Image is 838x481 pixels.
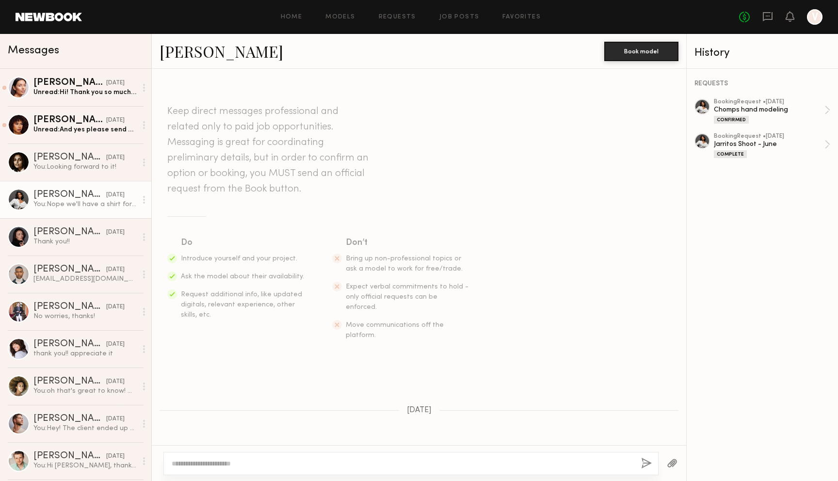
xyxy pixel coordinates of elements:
span: Messages [8,45,59,56]
div: You: oh that's great to know! we'll definitely let you know because do do family shoots often :) [33,386,137,396]
div: [DATE] [106,191,125,200]
div: Jarritos Shoot - June [714,140,824,149]
div: [PERSON_NAME] [33,414,106,424]
span: Introduce yourself and your project. [181,256,297,262]
div: [DATE] [106,377,125,386]
a: [PERSON_NAME] [160,41,283,62]
div: [PERSON_NAME] [33,190,106,200]
div: [PERSON_NAME] [33,339,106,349]
div: booking Request • [DATE] [714,133,824,140]
div: Unread: Hi! Thank you so much for sharing! They look amazing 🤩 my IG is @andreventurrr and yes wo... [33,88,137,97]
a: Models [325,14,355,20]
div: History [694,48,830,59]
div: [DATE] [106,153,125,162]
div: [DATE] [106,303,125,312]
div: REQUESTS [694,80,830,87]
a: Favorites [502,14,541,20]
span: [DATE] [407,406,432,415]
div: [DATE] [106,79,125,88]
div: Don’t [346,236,470,250]
div: You: Hi [PERSON_NAME], thank you for getting back to [GEOGRAPHIC_DATA]! The client unfortunately ... [33,461,137,470]
a: bookingRequest •[DATE]Jarritos Shoot - JuneComplete [714,133,830,158]
div: [DATE] [106,340,125,349]
div: [DATE] [106,228,125,237]
div: [PERSON_NAME] [33,78,106,88]
div: [DATE] [106,452,125,461]
div: Chomps hand modeling [714,105,824,114]
span: Bring up non-professional topics or ask a model to work for free/trade. [346,256,463,272]
div: You: Looking forward to it! [33,162,137,172]
button: Book model [604,42,678,61]
a: bookingRequest •[DATE]Chomps hand modelingConfirmed [714,99,830,124]
div: [PERSON_NAME] [33,153,106,162]
div: thank you!! appreciate it [33,349,137,358]
div: [DATE] [106,116,125,125]
header: Keep direct messages professional and related only to paid job opportunities. Messaging is great ... [167,104,371,197]
div: Thank you!! [33,237,137,246]
span: Expect verbal commitments to hold - only official requests can be enforced. [346,284,468,310]
div: booking Request • [DATE] [714,99,824,105]
div: [PERSON_NAME] [33,115,106,125]
div: [PERSON_NAME] [33,377,106,386]
span: Ask the model about their availability. [181,273,304,280]
span: Move communications off the platform. [346,322,444,338]
div: Complete [714,150,747,158]
div: [PERSON_NAME] [33,265,106,274]
div: [PERSON_NAME] [33,451,106,461]
div: You: Nope we'll have a shirt for you! [33,200,137,209]
a: Requests [379,14,416,20]
div: [PERSON_NAME] [33,302,106,312]
div: You: Hey! The client ended up going a different direction with the shoot anyways so we're good fo... [33,424,137,433]
span: Request additional info, like updated digitals, relevant experience, other skills, etc. [181,291,302,318]
a: Job Posts [439,14,480,20]
div: Do [181,236,305,250]
div: No worries, thanks! [33,312,137,321]
div: Confirmed [714,116,749,124]
div: Unread: And yes please send me the list of other to tag ☺️ [33,125,137,134]
div: [DATE] [106,265,125,274]
a: Book model [604,47,678,55]
div: [EMAIL_ADDRESS][DOMAIN_NAME] [33,274,137,284]
div: [PERSON_NAME] [33,227,106,237]
a: Home [281,14,303,20]
a: V [807,9,822,25]
div: [DATE] [106,415,125,424]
